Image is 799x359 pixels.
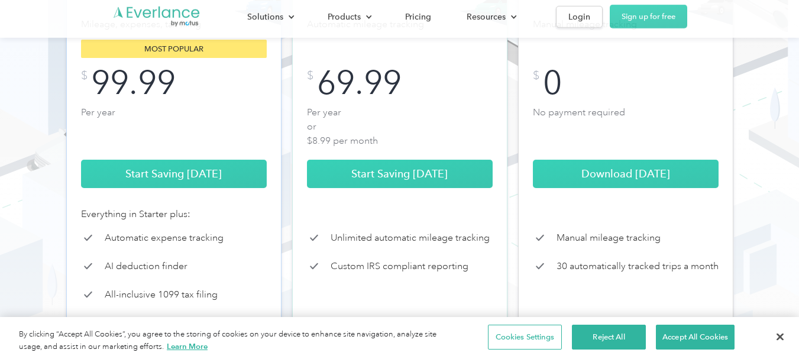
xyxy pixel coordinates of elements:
[91,70,176,96] div: 99.99
[543,70,562,96] div: 0
[307,105,493,145] p: Per year or $8.99 per month
[19,329,439,352] div: By clicking “Accept All Cookies”, you agree to the storing of cookies on your device to enhance s...
[81,40,267,58] div: Most popular
[533,70,539,82] div: $
[393,6,443,27] a: Pricing
[405,9,431,24] div: Pricing
[767,324,793,350] button: Close
[568,9,590,24] div: Login
[235,6,304,27] div: Solutions
[455,6,526,27] div: Resources
[203,107,282,132] input: Submit
[316,6,381,27] div: Products
[572,325,646,350] button: Reject All
[81,105,267,145] p: Per year
[167,342,208,351] a: More information about your privacy, opens in a new tab
[247,9,283,24] div: Solutions
[81,160,267,188] a: Start Saving [DATE]
[105,259,187,273] p: AI deduction finder
[203,156,282,180] input: Submit
[112,5,201,28] a: Go to homepage
[105,231,224,245] p: Automatic expense tracking
[533,105,719,145] p: No payment required
[307,160,493,188] a: Start Saving [DATE]
[467,9,506,24] div: Resources
[610,5,687,28] a: Sign up for free
[488,325,562,350] button: Cookies Settings
[317,70,402,96] div: 69.99
[105,287,218,302] p: All-inclusive 1099 tax filing
[81,70,88,82] div: $
[81,207,267,221] div: Everything in Starter plus:
[331,259,468,273] p: Custom IRS compliant reporting
[533,160,719,188] a: Download [DATE]
[307,70,313,82] div: $
[556,5,603,27] a: Login
[331,231,490,245] p: Unlimited automatic mileage tracking
[105,316,234,330] p: $1 million dollar audit defense
[557,231,661,245] p: Manual mileage tracking
[328,9,361,24] div: Products
[656,325,735,350] button: Accept All Cookies
[557,259,719,273] p: 30 automatically tracked trips a month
